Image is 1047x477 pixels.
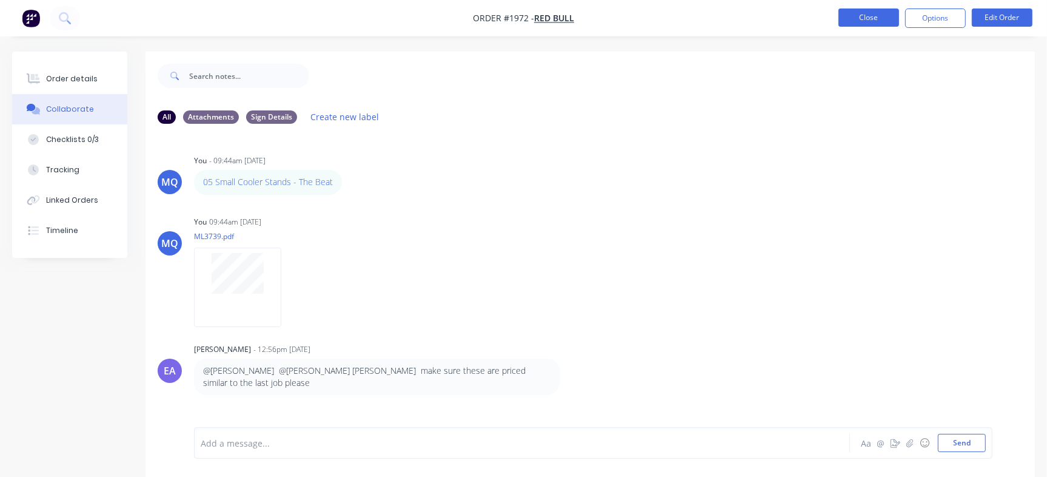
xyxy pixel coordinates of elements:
div: You [194,155,207,166]
button: Timeline [12,215,127,246]
div: Tracking [46,164,79,175]
a: 05 Small Cooler Stands - The Beat [203,176,333,188]
button: Checklists 0/3 [12,124,127,155]
div: MQ [161,236,178,251]
div: Timeline [46,225,78,236]
input: Search notes... [189,64,309,88]
div: Linked Orders [46,195,98,206]
div: EA [164,364,176,378]
button: Collaborate [12,94,127,124]
button: ☺ [917,436,932,450]
div: Sign Details [246,110,297,124]
button: Create new label [304,109,386,125]
div: - 09:44am [DATE] [209,155,266,166]
button: Edit Order [972,8,1032,27]
p: ML3739.pdf [194,231,293,242]
button: Send [938,434,986,452]
div: You [194,217,207,228]
div: Checklists 0/3 [46,134,99,145]
button: Linked Orders [12,185,127,215]
a: Red Bull [534,13,574,24]
div: [PERSON_NAME] [194,344,251,355]
div: MQ [161,175,178,189]
button: @ [874,436,888,450]
button: Order details [12,64,127,94]
div: Collaborate [46,104,94,115]
button: Close [838,8,899,27]
div: All [158,110,176,124]
span: Order #1972 - [473,13,534,24]
button: Tracking [12,155,127,185]
div: Order details [46,73,98,84]
div: - 12:56pm [DATE] [253,344,310,355]
div: Attachments [183,110,239,124]
p: @[PERSON_NAME] @[PERSON_NAME] [PERSON_NAME] make sure these are priced similar to the last job pl... [203,365,550,390]
img: Factory [22,9,40,27]
div: 09:44am [DATE] [209,217,261,228]
button: Aa [859,436,874,450]
button: Options [905,8,966,28]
